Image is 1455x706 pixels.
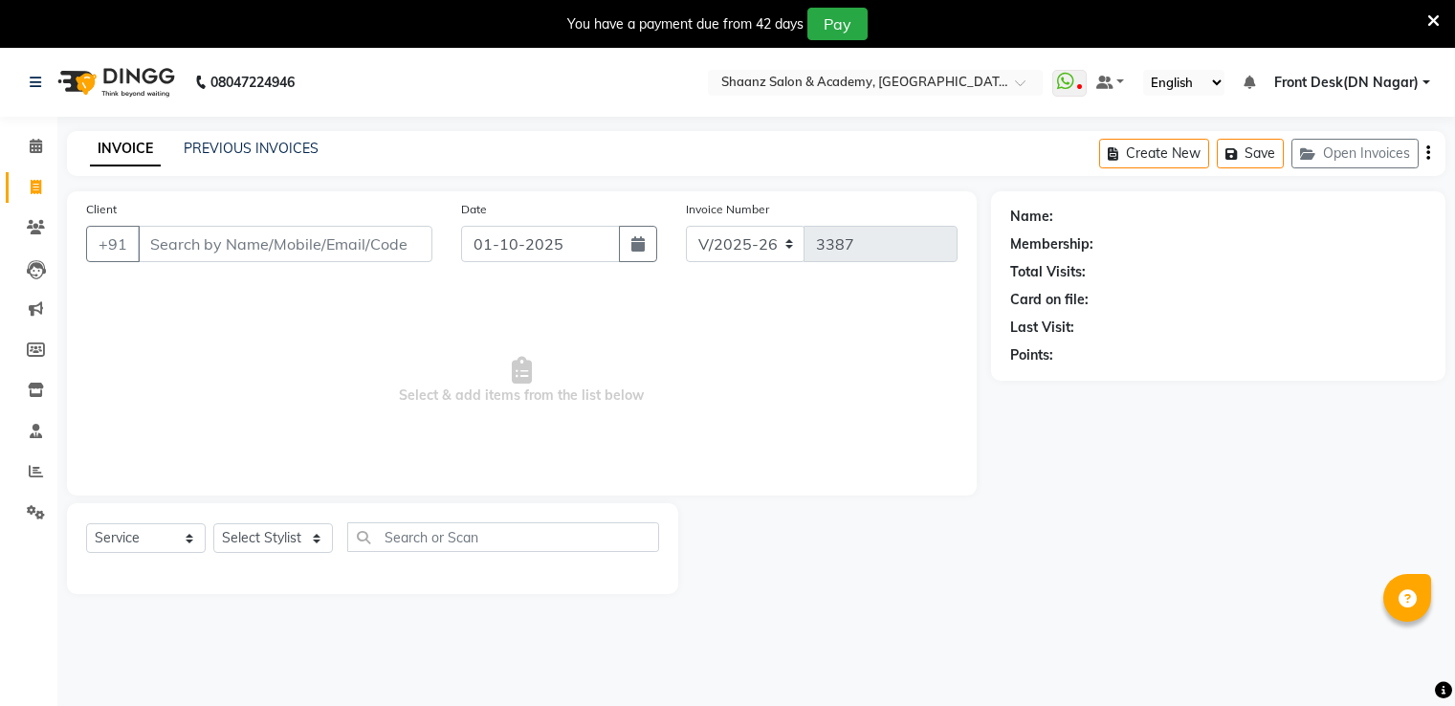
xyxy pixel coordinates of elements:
[567,14,804,34] div: You have a payment due from 42 days
[347,522,659,552] input: Search or Scan
[1010,345,1053,365] div: Points:
[686,201,769,218] label: Invoice Number
[1010,290,1089,310] div: Card on file:
[86,285,958,476] span: Select & add items from the list below
[86,201,117,218] label: Client
[1010,234,1093,254] div: Membership:
[1375,629,1436,687] iframe: chat widget
[49,55,180,109] img: logo
[210,55,295,109] b: 08047224946
[807,8,868,40] button: Pay
[1274,73,1419,93] span: Front Desk(DN Nagar)
[1099,139,1209,168] button: Create New
[138,226,432,262] input: Search by Name/Mobile/Email/Code
[1010,207,1053,227] div: Name:
[1291,139,1419,168] button: Open Invoices
[1010,262,1086,282] div: Total Visits:
[86,226,140,262] button: +91
[90,132,161,166] a: INVOICE
[1010,318,1074,338] div: Last Visit:
[461,201,487,218] label: Date
[1217,139,1284,168] button: Save
[184,140,319,157] a: PREVIOUS INVOICES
